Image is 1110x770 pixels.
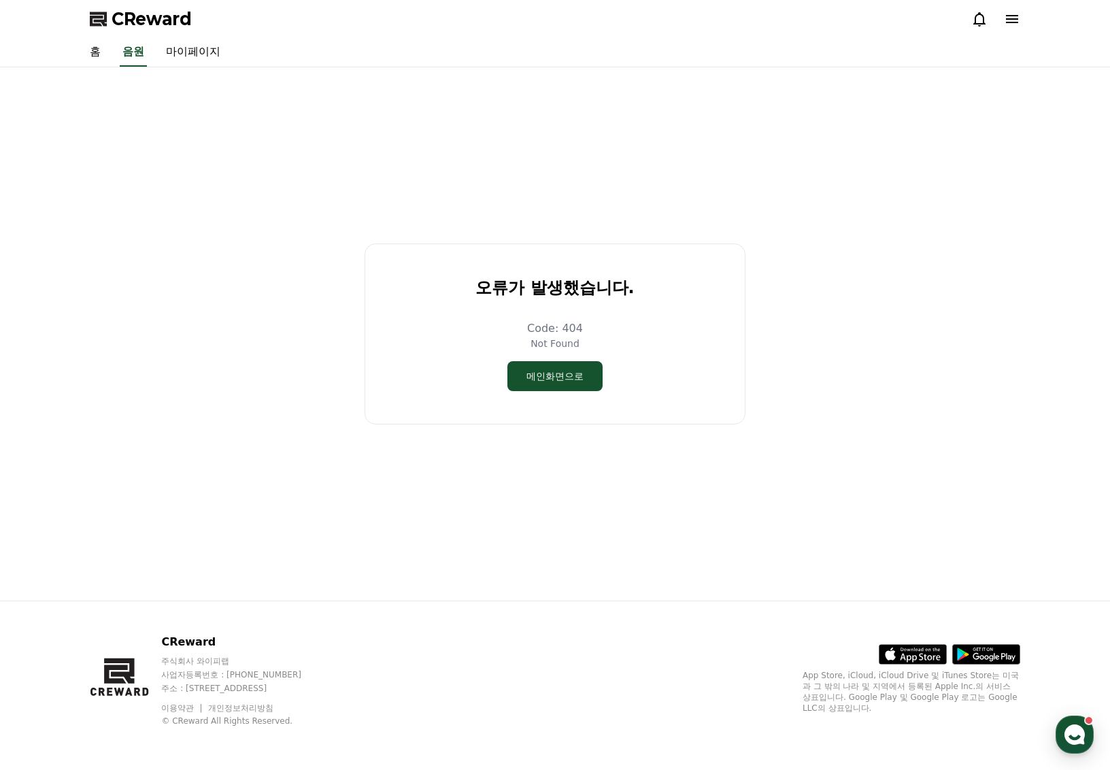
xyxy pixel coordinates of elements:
[161,669,327,680] p: 사업자등록번호 : [PHONE_NUMBER]
[90,8,192,30] a: CReward
[155,38,231,67] a: 마이페이지
[161,634,327,650] p: CReward
[527,320,583,337] p: Code: 404
[161,703,204,713] a: 이용약관
[79,38,112,67] a: 홈
[803,670,1020,714] p: App Store, iCloud, iCloud Drive 및 iTunes Store는 미국과 그 밖의 나라 및 지역에서 등록된 Apple Inc.의 서비스 상표입니다. Goo...
[161,683,327,694] p: 주소 : [STREET_ADDRESS]
[161,716,327,726] p: © CReward All Rights Reserved.
[112,8,192,30] span: CReward
[507,361,603,391] button: 메인화면으로
[120,38,147,67] a: 음원
[161,656,327,667] p: 주식회사 와이피랩
[531,337,579,350] p: Not Found
[208,703,273,713] a: 개인정보처리방침
[475,277,634,299] p: 오류가 발생했습니다.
